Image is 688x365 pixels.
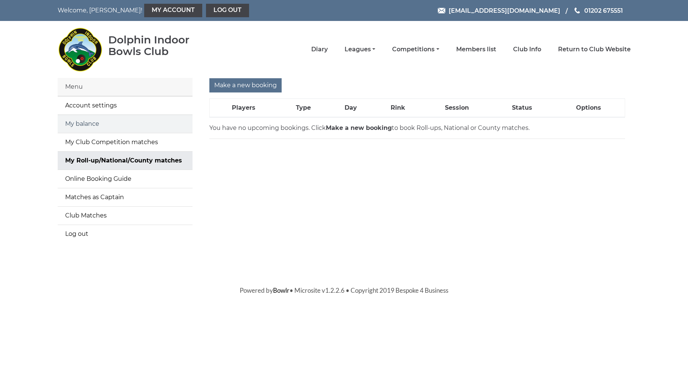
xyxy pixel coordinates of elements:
strong: Make a new booking [326,124,392,131]
a: Email [EMAIL_ADDRESS][DOMAIN_NAME] [438,6,560,15]
th: Type [278,99,328,118]
th: Rink [373,99,422,118]
nav: Welcome, [PERSON_NAME]! [58,4,290,17]
a: My Club Competition matches [58,133,193,151]
a: Diary [311,45,328,54]
a: Log out [206,4,249,17]
th: Players [209,99,278,118]
img: Email [438,8,445,13]
a: Competitions [392,45,439,54]
a: Club Info [513,45,541,54]
a: Club Matches [58,207,193,225]
a: Return to Club Website [558,45,631,54]
a: Log out [58,225,193,243]
span: 01202 675551 [584,7,623,14]
input: Make a new booking [209,78,282,92]
th: Day [328,99,373,118]
a: My Roll-up/National/County matches [58,152,193,170]
a: Online Booking Guide [58,170,193,188]
a: My Account [144,4,202,17]
th: Status [492,99,553,118]
span: [EMAIL_ADDRESS][DOMAIN_NAME] [449,7,560,14]
a: Phone us 01202 675551 [573,6,623,15]
th: Session [422,99,491,118]
a: Members list [456,45,496,54]
a: Leagues [345,45,375,54]
img: Dolphin Indoor Bowls Club [58,23,103,76]
p: You have no upcoming bookings. Click to book Roll-ups, National or County matches. [209,124,625,133]
a: Account settings [58,97,193,115]
th: Options [553,99,625,118]
a: My balance [58,115,193,133]
img: Phone us [575,7,580,13]
a: Bowlr [273,286,290,294]
div: Menu [58,78,193,96]
a: Matches as Captain [58,188,193,206]
div: Dolphin Indoor Bowls Club [108,34,213,57]
span: Powered by • Microsite v1.2.2.6 • Copyright 2019 Bespoke 4 Business [240,286,448,294]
